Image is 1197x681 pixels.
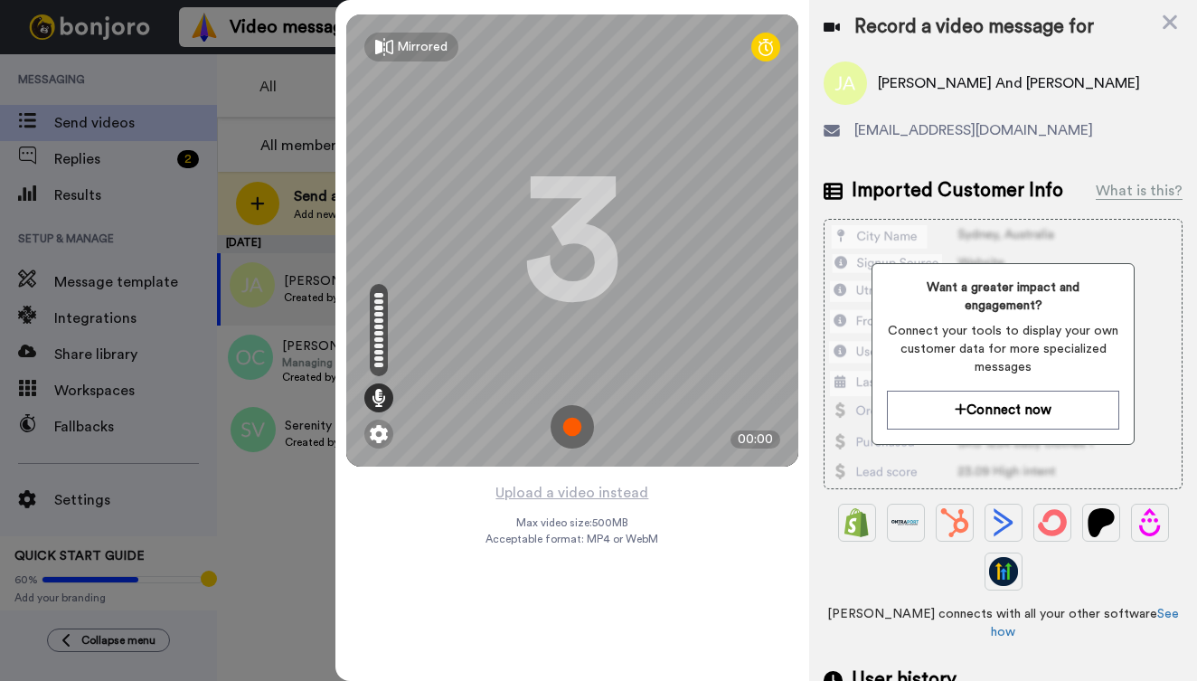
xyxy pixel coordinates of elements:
img: Hubspot [940,508,969,537]
img: ConvertKit [1038,508,1067,537]
span: Acceptable format: MP4 or WebM [485,532,658,546]
img: Drip [1136,508,1164,537]
div: message notification from Amy, 6h ago. Hi Todd, We hope you and your customers have been having a... [27,36,335,98]
span: [EMAIL_ADDRESS][DOMAIN_NAME] [854,119,1093,141]
div: What is this? [1096,180,1183,202]
img: ic_record_start.svg [551,405,594,449]
span: Max video size: 500 MB [516,515,628,530]
img: ic_gear.svg [370,425,388,443]
span: [PERSON_NAME] connects with all your other software [824,605,1183,641]
p: Message from Amy, sent 6h ago [79,68,274,84]
img: 3183ab3e-59ed-45f6-af1c-10226f767056-1659068401.jpg [2,4,51,52]
span: Hi [PERSON_NAME], I'm [PERSON_NAME], one of the co-founders and I wanted to say hi and welcome. I... [101,15,245,173]
button: Connect now [887,391,1118,430]
span: Want a greater impact and engagement? [887,279,1118,315]
div: 00:00 [730,430,780,449]
div: 3 [523,173,622,308]
img: Patreon [1087,508,1116,537]
p: Hi [PERSON_NAME], We hope you and your customers have been having a great time with [PERSON_NAME]... [79,50,274,68]
img: Ontraport [891,508,920,537]
img: Shopify [843,508,872,537]
img: Profile image for Amy [41,52,70,81]
img: mute-white.svg [58,58,80,80]
span: Imported Customer Info [852,177,1063,204]
img: ActiveCampaign [989,508,1018,537]
span: Connect your tools to display your own customer data for more specialized messages [887,322,1118,376]
img: GoHighLevel [989,557,1018,586]
button: Upload a video instead [490,481,654,505]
